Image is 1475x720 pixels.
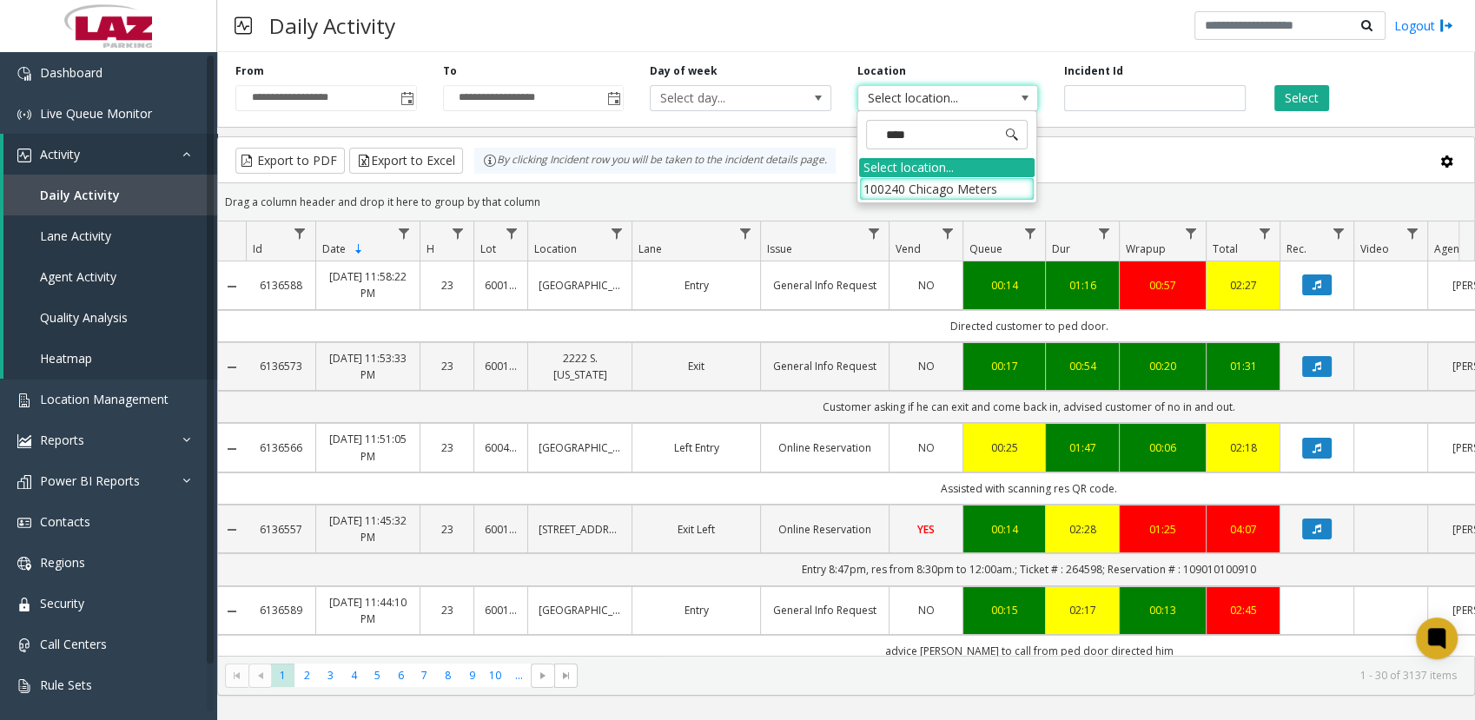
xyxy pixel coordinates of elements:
[218,523,246,537] a: Collapse Details
[40,554,85,571] span: Regions
[322,241,346,256] span: Date
[643,358,750,374] a: Exit
[969,241,1002,256] span: Queue
[253,241,262,256] span: Id
[1092,221,1115,245] a: Dur Filter Menu
[474,148,836,174] div: By clicking Incident row you will be taken to the incident details page.
[40,309,128,326] span: Quality Analysis
[771,277,878,294] a: General Info Request
[643,277,750,294] a: Entry
[1130,277,1195,294] a: 00:57
[896,241,921,256] span: Vend
[352,242,366,256] span: Sortable
[349,148,463,174] button: Export to Excel
[342,664,366,687] span: Page 4
[40,268,116,285] span: Agent Activity
[1217,439,1269,456] a: 02:18
[918,359,935,373] span: NO
[431,358,463,374] a: 23
[1217,521,1269,538] a: 04:07
[1213,241,1238,256] span: Total
[1130,358,1195,374] div: 00:20
[1217,358,1269,374] div: 01:31
[460,664,483,687] span: Page 9
[638,241,662,256] span: Lane
[413,664,436,687] span: Page 7
[261,4,404,47] h3: Daily Activity
[1056,521,1108,538] a: 02:28
[484,664,507,687] span: Page 10
[974,277,1035,294] a: 00:14
[1360,241,1389,256] span: Video
[327,268,409,301] a: [DATE] 11:58:22 PM
[17,475,31,489] img: 'icon'
[974,521,1035,538] a: 00:14
[431,277,463,294] a: 23
[1056,277,1108,294] a: 01:16
[446,221,470,245] a: H Filter Menu
[40,105,152,122] span: Live Queue Monitor
[218,280,246,294] a: Collapse Details
[443,63,457,79] label: To
[40,432,84,448] span: Reports
[1286,241,1306,256] span: Rec.
[858,86,1002,110] span: Select location...
[397,86,416,110] span: Toggle popup
[40,228,111,244] span: Lane Activity
[539,439,621,456] a: [GEOGRAPHIC_DATA]
[40,636,107,652] span: Call Centers
[327,350,409,383] a: [DATE] 11:53:33 PM
[17,638,31,652] img: 'icon'
[534,241,577,256] span: Location
[857,63,906,79] label: Location
[900,602,952,618] a: NO
[40,146,80,162] span: Activity
[485,439,517,456] a: 600405
[771,439,878,456] a: Online Reservation
[539,521,621,538] a: [STREET_ADDRESS]
[539,602,621,618] a: [GEOGRAPHIC_DATA]
[643,521,750,538] a: Exit Left
[536,669,550,683] span: Go to the next page
[271,664,294,687] span: Page 1
[1056,358,1108,374] a: 00:54
[559,669,573,683] span: Go to the last page
[900,521,952,538] a: YES
[17,434,31,448] img: 'icon'
[900,439,952,456] a: NO
[974,602,1035,618] a: 00:15
[1217,277,1269,294] div: 02:27
[1130,521,1195,538] a: 01:25
[1400,221,1424,245] a: Video Filter Menu
[1064,63,1123,79] label: Incident Id
[859,158,1035,177] div: Select location...
[500,221,524,245] a: Lot Filter Menu
[3,256,217,297] a: Agent Activity
[771,358,878,374] a: General Info Request
[256,277,305,294] a: 6136588
[974,358,1035,374] div: 00:17
[918,440,935,455] span: NO
[218,604,246,618] a: Collapse Details
[1056,602,1108,618] a: 02:17
[40,677,92,693] span: Rule Sets
[588,668,1457,683] kendo-pager-info: 1 - 30 of 3137 items
[1130,439,1195,456] a: 00:06
[974,439,1035,456] a: 00:25
[3,134,217,175] a: Activity
[507,664,531,687] span: Page 11
[17,598,31,611] img: 'icon'
[389,664,413,687] span: Page 6
[431,602,463,618] a: 23
[218,187,1474,217] div: Drag a column header and drop it here to group by that column
[256,602,305,618] a: 6136589
[3,175,217,215] a: Daily Activity
[539,277,621,294] a: [GEOGRAPHIC_DATA]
